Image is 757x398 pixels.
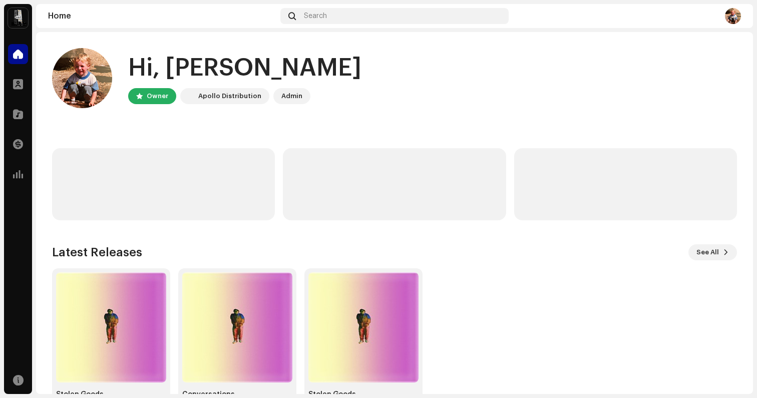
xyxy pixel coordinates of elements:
[308,272,419,382] img: ef728def-cc4e-463b-a9ca-792c5ca7ad19
[48,12,276,20] div: Home
[304,12,327,20] span: Search
[688,244,737,260] button: See All
[725,8,741,24] img: f3af6269-2eb4-4aa2-a929-7ed8662fbda1
[696,242,719,262] span: See All
[281,90,302,102] div: Admin
[128,52,361,84] div: Hi, [PERSON_NAME]
[52,244,142,260] h3: Latest Releases
[56,272,166,382] img: d80cb7ff-584e-4e6e-b519-460aada921ca
[8,8,28,28] img: 28cd5e4f-d8b3-4e3e-9048-38ae6d8d791a
[182,272,292,382] img: 2ae1c1ae-44a1-45c0-8625-fde952781558
[147,90,168,102] div: Owner
[52,48,112,108] img: f3af6269-2eb4-4aa2-a929-7ed8662fbda1
[182,90,194,102] img: 28cd5e4f-d8b3-4e3e-9048-38ae6d8d791a
[198,90,261,102] div: Apollo Distribution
